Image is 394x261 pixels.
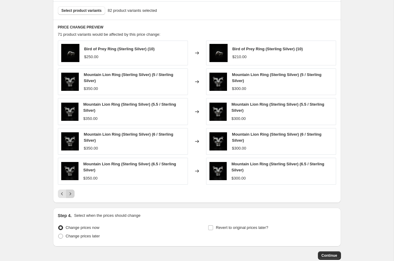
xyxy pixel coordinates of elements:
[61,44,79,62] img: bird_of_prey_ring_side_darker_80x.jpg
[83,175,98,181] div: $350.00
[318,251,341,260] button: Continue
[232,132,321,143] span: Mountain Lion Ring (Sterling Silver) (6 / Sterling Silver)
[232,72,321,83] span: Mountain Lion Ring (Sterling Silver) (5 / Sterling Silver)
[61,162,78,180] img: mountain-lion-ring-new-front_80x.jpg
[61,132,79,150] img: mountain-lion-ring-new-front_80x.jpg
[216,225,268,230] span: Revert to original prices later?
[66,225,99,230] span: Change prices now
[84,47,155,51] span: Bird of Prey Ring (Sterling Silver) (10)
[58,190,75,198] nav: Pagination
[83,102,176,113] span: Mountain Lion Ring (Sterling Silver) (5.5 / Sterling Silver)
[58,6,105,15] button: Select product variants
[209,103,227,121] img: mountain-lion-ring-new-front_80x.jpg
[84,54,98,60] div: $250.00
[58,213,72,219] h2: Step 4.
[84,145,98,151] div: $350.00
[209,132,227,150] img: mountain-lion-ring-new-front_80x.jpg
[84,72,173,83] span: Mountain Lion Ring (Sterling Silver) (5 / Sterling Silver)
[74,213,140,219] p: Select when the prices should change
[232,54,247,60] div: $210.00
[209,44,228,62] img: bird_of_prey_ring_side_darker_80x.jpg
[58,32,161,37] span: 71 product variants would be affected by this price change:
[61,73,79,91] img: mountain-lion-ring-new-front_80x.jpg
[232,162,324,172] span: Mountain Lion Ring (Sterling Silver) (6.5 / Sterling Silver)
[66,190,75,198] button: Next
[58,25,336,30] h6: PRICE CHANGE PREVIEW
[84,132,173,143] span: Mountain Lion Ring (Sterling Silver) (6 / Sterling Silver)
[209,162,227,180] img: mountain-lion-ring-new-front_80x.jpg
[232,86,246,92] div: $300.00
[83,116,98,122] div: $350.00
[61,103,78,121] img: mountain-lion-ring-new-front_80x.jpg
[58,190,66,198] button: Previous
[108,8,157,14] span: 82 product variants selected
[62,8,102,13] span: Select product variants
[232,102,324,113] span: Mountain Lion Ring (Sterling Silver) (5.5 / Sterling Silver)
[232,145,246,151] div: $300.00
[209,73,227,91] img: mountain-lion-ring-new-front_80x.jpg
[83,162,176,172] span: Mountain Lion Ring (Sterling Silver) (6.5 / Sterling Silver)
[66,234,100,238] span: Change prices later
[232,116,246,122] div: $300.00
[232,47,303,51] span: Bird of Prey Ring (Sterling Silver) (10)
[322,253,337,258] span: Continue
[84,86,98,92] div: $350.00
[232,175,246,181] div: $300.00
